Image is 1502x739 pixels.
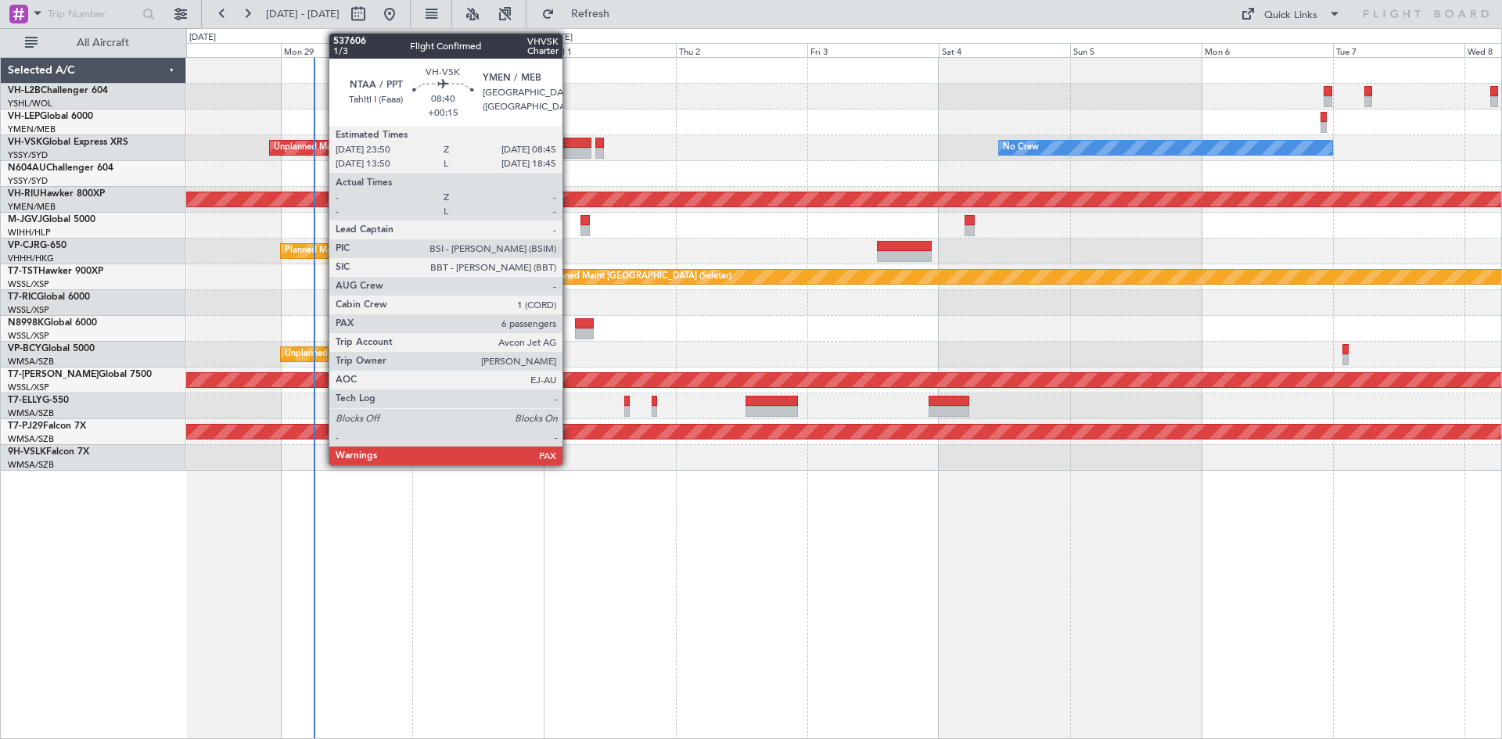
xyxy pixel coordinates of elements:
[8,278,49,290] a: WSSL/XSP
[8,227,51,239] a: WIHH/HLP
[8,267,38,276] span: T7-TST
[1202,43,1333,57] div: Mon 6
[8,396,69,405] a: T7-ELLYG-550
[1264,8,1317,23] div: Quick Links
[8,175,48,187] a: YSSY/SYD
[8,318,44,328] span: N8998K
[8,138,42,147] span: VH-VSK
[8,189,105,199] a: VH-RIUHawker 800XP
[8,163,113,173] a: N604AUChallenger 604
[8,292,37,302] span: T7-RIC
[534,2,628,27] button: Refresh
[939,43,1070,57] div: Sat 4
[8,370,99,379] span: T7-[PERSON_NAME]
[8,318,97,328] a: N8998KGlobal 6000
[17,30,170,56] button: All Aircraft
[8,447,89,457] a: 9H-VSLKFalcon 7X
[8,189,40,199] span: VH-RIU
[8,124,56,135] a: YMEN/MEB
[8,304,49,316] a: WSSL/XSP
[8,422,43,431] span: T7-PJ29
[274,136,466,160] div: Unplanned Maint Sydney ([PERSON_NAME] Intl)
[8,86,108,95] a: VH-L2BChallenger 604
[544,43,675,57] div: Wed 1
[676,43,807,57] div: Thu 2
[546,31,573,45] div: [DATE]
[558,9,623,20] span: Refresh
[8,407,54,419] a: WMSA/SZB
[285,343,660,366] div: Unplanned Maint [GEOGRAPHIC_DATA] (Sultan [PERSON_NAME] [PERSON_NAME] - Subang)
[8,215,42,224] span: M-JGVJ
[1003,136,1039,160] div: No Crew
[41,38,165,48] span: All Aircraft
[8,253,54,264] a: VHHH/HKG
[149,43,281,57] div: Sun 28
[8,241,66,250] a: VP-CJRG-650
[8,344,95,353] a: VP-BCYGlobal 5000
[281,43,412,57] div: Mon 29
[8,98,52,109] a: YSHL/WOL
[8,433,54,445] a: WMSA/SZB
[1333,43,1464,57] div: Tue 7
[285,239,546,263] div: Planned Maint [GEOGRAPHIC_DATA] ([GEOGRAPHIC_DATA] Intl)
[48,2,138,26] input: Trip Number
[8,422,86,431] a: T7-PJ29Falcon 7X
[8,138,128,147] a: VH-VSKGlobal Express XRS
[807,43,939,57] div: Fri 3
[8,344,41,353] span: VP-BCY
[8,112,40,121] span: VH-LEP
[189,31,216,45] div: [DATE]
[8,149,48,161] a: YSSY/SYD
[8,356,54,368] a: WMSA/SZB
[8,459,54,471] a: WMSA/SZB
[8,86,41,95] span: VH-L2B
[266,7,340,21] span: [DATE] - [DATE]
[8,330,49,342] a: WSSL/XSP
[8,215,95,224] a: M-JGVJGlobal 5000
[8,447,46,457] span: 9H-VSLK
[8,396,42,405] span: T7-ELLY
[8,201,56,213] a: YMEN/MEB
[8,382,49,393] a: WSSL/XSP
[8,370,152,379] a: T7-[PERSON_NAME]Global 7500
[412,43,544,57] div: Tue 30
[8,241,40,250] span: VP-CJR
[548,265,731,289] div: Planned Maint [GEOGRAPHIC_DATA] (Seletar)
[1233,2,1349,27] button: Quick Links
[8,163,46,173] span: N604AU
[8,267,103,276] a: T7-TSTHawker 900XP
[1070,43,1202,57] div: Sun 5
[8,292,90,302] a: T7-RICGlobal 6000
[8,112,93,121] a: VH-LEPGlobal 6000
